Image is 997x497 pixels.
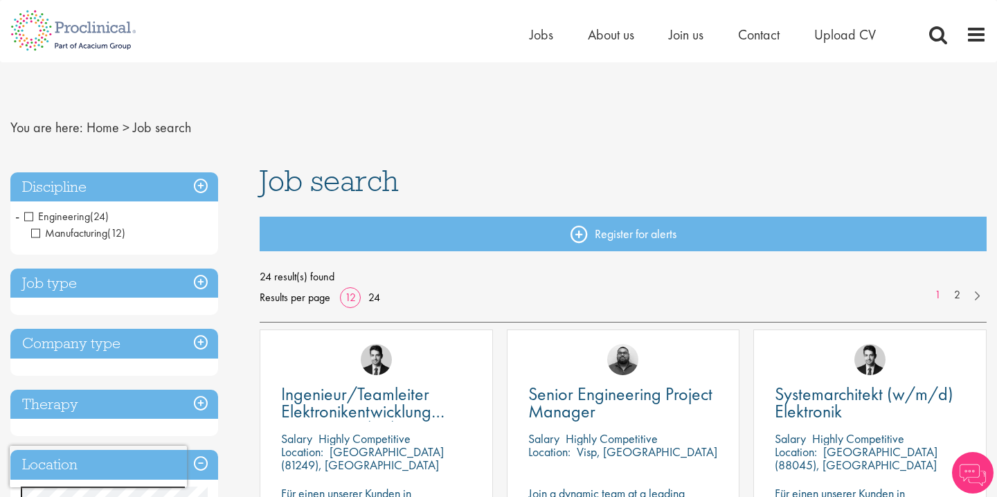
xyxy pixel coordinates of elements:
[281,431,312,446] span: Salary
[928,287,948,303] a: 1
[530,26,553,44] a: Jobs
[281,386,471,420] a: Ingenieur/Teamleiter Elektronikentwicklung Aviation (m/w/d)
[738,26,780,44] a: Contact
[24,209,109,224] span: Engineering
[528,431,559,446] span: Salary
[10,446,187,487] iframe: reCAPTCHA
[10,329,218,359] h3: Company type
[107,226,125,240] span: (12)
[363,290,385,305] a: 24
[528,444,571,460] span: Location:
[854,344,886,375] img: Thomas Wenig
[133,118,191,136] span: Job search
[260,217,987,251] a: Register for alerts
[775,444,817,460] span: Location:
[10,390,218,419] h3: Therapy
[10,269,218,298] h3: Job type
[24,209,90,224] span: Engineering
[577,444,717,460] p: Visp, [GEOGRAPHIC_DATA]
[775,386,965,420] a: Systemarchitekt (w/m/d) Elektronik
[669,26,703,44] a: Join us
[260,162,399,199] span: Job search
[775,444,937,473] p: [GEOGRAPHIC_DATA] (88045), [GEOGRAPHIC_DATA]
[318,431,411,446] p: Highly Competitive
[281,444,444,473] p: [GEOGRAPHIC_DATA] (81249), [GEOGRAPHIC_DATA]
[775,382,953,423] span: Systemarchitekt (w/m/d) Elektronik
[281,382,444,440] span: Ingenieur/Teamleiter Elektronikentwicklung Aviation (m/w/d)
[87,118,119,136] a: breadcrumb link
[31,226,125,240] span: Manufacturing
[812,431,904,446] p: Highly Competitive
[528,386,719,420] a: Senior Engineering Project Manager
[528,382,712,423] span: Senior Engineering Project Manager
[10,172,218,202] h3: Discipline
[281,444,323,460] span: Location:
[10,118,83,136] span: You are here:
[566,431,658,446] p: Highly Competitive
[607,344,638,375] img: Ashley Bennett
[947,287,967,303] a: 2
[90,209,109,224] span: (24)
[31,226,107,240] span: Manufacturing
[775,431,806,446] span: Salary
[123,118,129,136] span: >
[588,26,634,44] a: About us
[814,26,876,44] a: Upload CV
[15,206,19,226] span: -
[260,266,987,287] span: 24 result(s) found
[952,452,994,494] img: Chatbot
[361,344,392,375] img: Thomas Wenig
[260,287,330,308] span: Results per page
[340,290,361,305] a: 12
